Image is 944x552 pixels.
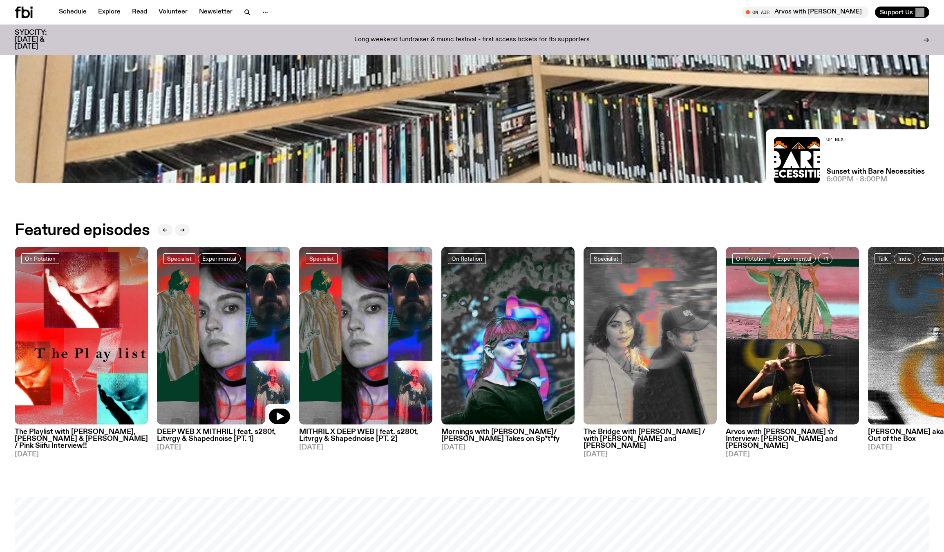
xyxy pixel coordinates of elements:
p: Long weekend fundraiser & music festival - first access tickets for fbi supporters [354,36,590,44]
a: On Rotation [21,253,59,264]
img: Bare Necessities [774,137,820,183]
a: Newsletter [194,7,237,18]
span: [DATE] [441,444,575,451]
h3: Arvos with [PERSON_NAME] ✩ Interview: [PERSON_NAME] and [PERSON_NAME] [726,429,859,449]
span: [DATE] [15,451,148,458]
a: Schedule [54,7,92,18]
span: On Rotation [736,255,767,261]
h2: Up Next [826,137,925,142]
span: Support Us [880,9,913,16]
span: [DATE] [157,444,290,451]
span: Specialist [167,255,192,261]
a: Experimental [773,253,816,264]
span: On Rotation [452,255,482,261]
h3: SYDCITY: [DATE] & [DATE] [15,29,67,50]
span: On Rotation [25,255,56,261]
a: The Bridge with [PERSON_NAME] / with [PERSON_NAME] and [PERSON_NAME][DATE] [584,425,717,458]
span: Experimental [777,255,811,261]
h2: Featured episodes [15,223,150,238]
a: Sunset with Bare Necessities [826,168,925,175]
a: On Rotation [732,253,770,264]
a: Talk [875,253,891,264]
a: MITHRIL X DEEP WEB | feat. s280f, Litvrgy & Shapednoise [PT. 2][DATE] [299,425,432,451]
img: The cover image for this episode of The Playlist, featuring the title of the show as well as the ... [15,247,148,425]
span: Specialist [309,255,334,261]
a: DEEP WEB X MITHRIL | feat. s280f, Litvrgy & Shapednoise [PT. 1][DATE] [157,425,290,451]
h3: MITHRIL X DEEP WEB | feat. s280f, Litvrgy & Shapednoise [PT. 2] [299,429,432,442]
a: Volunteer [154,7,192,18]
a: Experimental [198,253,241,264]
a: Arvos with [PERSON_NAME] ✩ Interview: [PERSON_NAME] and [PERSON_NAME][DATE] [726,425,859,458]
a: Indie [894,253,915,264]
a: Specialist [590,253,622,264]
button: Support Us [875,7,929,18]
a: Mornings with [PERSON_NAME]/ [PERSON_NAME] Takes on Sp*t*fy[DATE] [441,425,575,451]
h3: Mornings with [PERSON_NAME]/ [PERSON_NAME] Takes on Sp*t*fy [441,429,575,442]
span: 6:00pm - 8:00pm [826,176,887,183]
a: On Rotation [448,253,486,264]
a: Specialist [306,253,338,264]
button: On AirArvos with [PERSON_NAME] [742,7,868,18]
a: The Playlist with [PERSON_NAME], [PERSON_NAME] & [PERSON_NAME] / Pink Siifu Interview!![DATE] [15,425,148,458]
h3: The Playlist with [PERSON_NAME], [PERSON_NAME] & [PERSON_NAME] / Pink Siifu Interview!! [15,429,148,449]
button: +1 [818,253,832,264]
span: Indie [898,255,911,261]
span: [DATE] [726,451,859,458]
span: Specialist [594,255,618,261]
img: Split frame of Bhenji Ra and Karina Utomo mid performances [726,247,859,425]
h3: DEEP WEB X MITHRIL | feat. s280f, Litvrgy & Shapednoise [PT. 1] [157,429,290,442]
span: [DATE] [584,451,717,458]
a: Explore [93,7,125,18]
span: Experimental [202,255,236,261]
span: +1 [823,255,828,261]
a: Specialist [163,253,195,264]
span: [DATE] [299,444,432,451]
a: Read [127,7,152,18]
span: Talk [878,255,888,261]
h3: The Bridge with [PERSON_NAME] / with [PERSON_NAME] and [PERSON_NAME] [584,429,717,449]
